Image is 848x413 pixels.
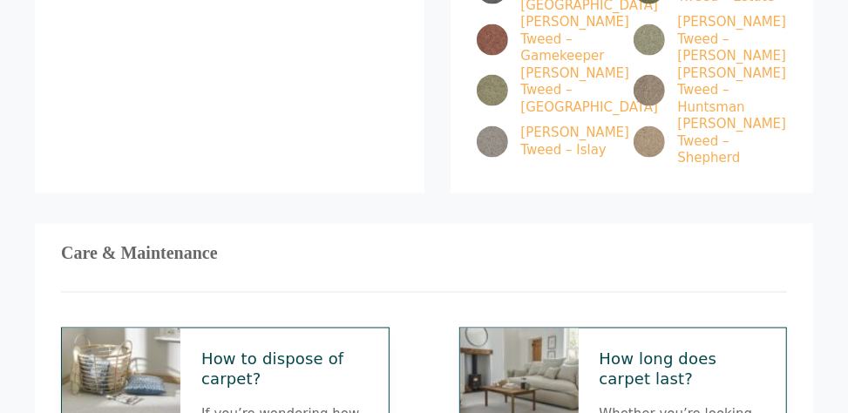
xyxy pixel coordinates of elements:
[477,14,614,65] a: [PERSON_NAME] Tweed – Gamekeeper
[634,116,770,167] a: [PERSON_NAME] Tweed – Shepherd
[477,65,614,117] a: [PERSON_NAME] Tweed – [GEOGRAPHIC_DATA]
[201,349,368,390] a: How to dispose of carpet?
[61,250,787,257] h3: Care & Maintenance
[477,75,508,106] img: Tomkinson Tweed Highland
[634,14,770,65] a: [PERSON_NAME] Tweed – [PERSON_NAME]
[477,126,508,158] img: Tomkinson Tweed Islay
[477,125,614,159] a: [PERSON_NAME] Tweed – Islay
[634,75,665,106] img: Tomkinson Tweed Huntsman
[600,349,766,390] a: How long does carpet last?
[634,65,770,117] a: [PERSON_NAME] Tweed – Huntsman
